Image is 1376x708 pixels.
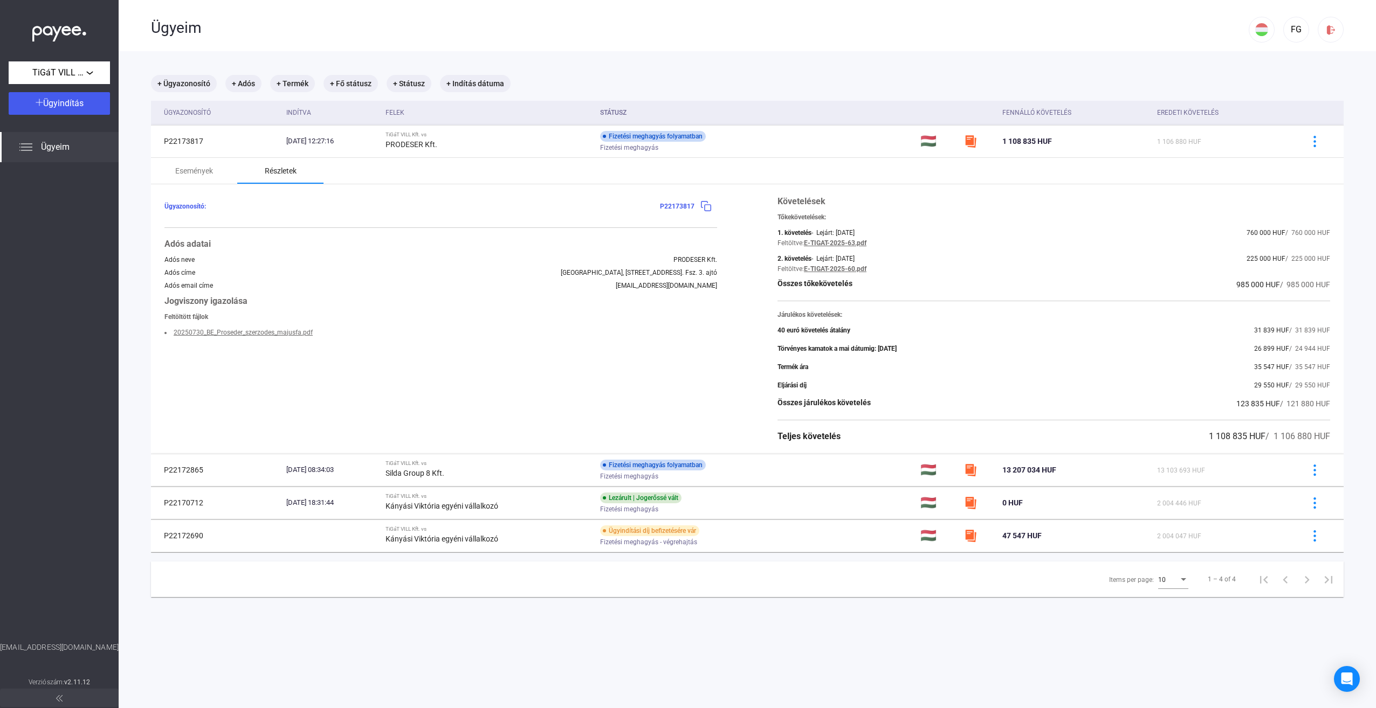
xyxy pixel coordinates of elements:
span: 13 207 034 HUF [1002,466,1056,474]
td: 🇭🇺 [916,454,960,486]
div: Eredeti követelés [1157,106,1219,119]
span: Ügyindítás [43,98,84,108]
div: [EMAIL_ADDRESS][DOMAIN_NAME] [616,282,717,289]
div: Indítva [286,106,311,119]
div: Feltöltve: [778,265,804,273]
button: First page [1253,568,1275,590]
div: - Lejárt: [DATE] [811,255,855,262]
div: Ügyeim [151,19,1249,37]
div: - Lejárt: [DATE] [811,229,855,237]
img: szamlazzhu-mini [964,463,977,476]
div: Fennálló követelés [1002,106,1071,119]
img: plus-white.svg [36,99,43,106]
img: szamlazzhu-mini [964,529,977,542]
span: Fizetési meghagyás [600,470,658,483]
div: Tőkekövetelések: [778,213,1330,221]
mat-chip: + Adós [225,75,262,92]
span: 2 004 047 HUF [1157,532,1201,540]
strong: Kányási Viktória egyéni vállalkozó [386,535,498,543]
strong: PRODESER Kft. [386,140,437,149]
span: Fizetési meghagyás [600,141,658,154]
img: more-blue [1309,497,1320,509]
div: FG [1287,23,1305,36]
div: [DATE] 18:31:44 [286,497,377,508]
div: Felek [386,106,404,119]
span: / 35 547 HUF [1289,363,1330,371]
div: 40 euró követelés átalány [778,327,850,334]
span: 47 547 HUF [1002,531,1042,540]
a: 20250730_BE_Proseder_szerzodes_majusfa.pdf [174,329,313,336]
td: P22170712 [151,487,282,519]
span: 760 000 HUF [1247,229,1285,237]
span: 26 899 HUF [1254,345,1289,352]
a: E-TIGAT-2025-60.pdf [804,265,866,273]
span: 31 839 HUF [1254,327,1289,334]
span: Ügyeim [41,141,70,154]
button: more-blue [1303,459,1326,481]
img: white-payee-white-dot.svg [32,20,86,42]
span: 0 HUF [1002,498,1023,507]
div: Jogviszony igazolása [164,295,717,308]
div: Adós email címe [164,282,213,289]
span: 13 103 693 HUF [1157,467,1205,474]
td: P22172865 [151,454,282,486]
div: Ügyindítási díj befizetésére vár [600,525,699,536]
button: HU [1249,17,1275,43]
div: Indítva [286,106,377,119]
div: Fennálló követelés [1002,106,1148,119]
img: szamlazzhu-mini [964,135,977,148]
a: E-TIGAT-2025-63.pdf [804,239,866,247]
div: Fizetési meghagyás folyamatban [600,460,706,470]
div: Összes tőkekövetelés [778,278,852,291]
mat-select: Items per page: [1158,573,1188,586]
span: 2 004 446 HUF [1157,499,1201,507]
button: FG [1283,17,1309,43]
button: logout-red [1318,17,1344,43]
div: Eredeti követelés [1157,106,1290,119]
div: 1. követelés [778,229,811,237]
button: TiGáT VILL Kft. [9,61,110,84]
div: Törvényes kamatok a mai dátumig: [DATE] [778,345,897,352]
div: TiGáT VILL Kft. vs [386,526,591,532]
img: more-blue [1309,464,1320,476]
mat-chip: + Termék [270,75,315,92]
div: Ügyazonosító [164,106,211,119]
td: 🇭🇺 [916,487,960,519]
td: 🇭🇺 [916,519,960,552]
img: list.svg [19,141,32,154]
div: Felek [386,106,591,119]
img: logout-red [1325,24,1337,36]
td: P22173817 [151,125,282,157]
div: Adós neve [164,256,195,263]
span: Fizetési meghagyás [600,503,658,516]
button: more-blue [1303,524,1326,547]
img: arrow-double-left-grey.svg [56,695,63,702]
span: 225 000 HUF [1247,255,1285,262]
button: more-blue [1303,130,1326,152]
span: Ügyazonosító: [164,203,206,210]
div: 2. követelés [778,255,811,262]
img: more-blue [1309,136,1320,147]
span: / 121 880 HUF [1280,399,1330,408]
button: Ügyindítás [9,92,110,115]
td: P22172690 [151,519,282,552]
button: Previous page [1275,568,1296,590]
div: Összes járulékos követelés [778,397,871,410]
div: Feltöltve: [778,239,804,247]
td: 🇭🇺 [916,125,960,157]
th: Státusz [596,101,916,125]
span: 29 550 HUF [1254,381,1289,389]
mat-chip: + Fő státusz [324,75,378,92]
div: TiGáT VILL Kft. vs [386,493,591,499]
span: / 985 000 HUF [1280,280,1330,289]
div: Ügyazonosító [164,106,278,119]
div: Részletek [265,164,297,177]
div: Lezárult | Jogerőssé vált [600,492,682,503]
img: HU [1255,23,1268,36]
div: Feltöltött fájlok [164,313,717,321]
span: 1 108 835 HUF [1002,137,1052,145]
div: TiGáT VILL Kft. vs [386,131,591,138]
div: Adós adatai [164,238,717,251]
div: Események [175,164,213,177]
mat-chip: + Ügyazonosító [151,75,217,92]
